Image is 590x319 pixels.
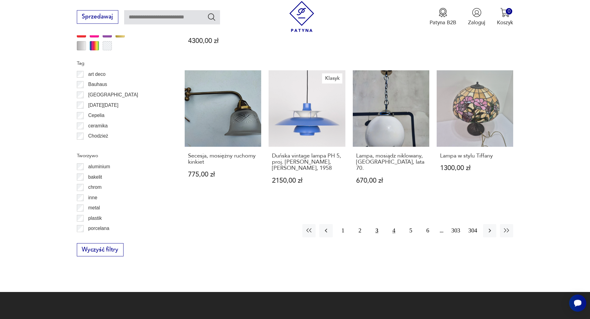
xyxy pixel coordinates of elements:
p: 2150,00 zł [272,177,342,184]
button: 4 [387,224,400,237]
p: 4300,00 zł [188,38,258,44]
p: Ćmielów [88,142,107,150]
button: Zaloguj [468,8,485,26]
button: 304 [466,224,479,237]
button: 1 [336,224,350,237]
button: Patyna B2B [430,8,456,26]
button: 3 [370,224,383,237]
p: inne [88,194,97,202]
button: Wyczyść filtry [77,243,124,257]
button: 303 [449,224,462,237]
h3: Lampa w stylu Tiffany [440,153,510,159]
button: 0Koszyk [497,8,513,26]
img: Ikonka użytkownika [472,8,482,17]
p: [DATE][DATE] [88,101,118,109]
button: Sprzedawaj [77,10,118,24]
div: 0 [506,8,512,14]
h3: Lampa, mosiądz niklowany, [GEOGRAPHIC_DATA], lata 70. [356,153,426,172]
p: Tworzywo [77,152,167,160]
iframe: Smartsupp widget button [569,294,586,312]
p: porcelana [88,224,109,232]
p: art deco [88,70,105,78]
button: Szukaj [207,12,216,21]
a: Lampa, mosiądz niklowany, Murano, lata 70.Lampa, mosiądz niklowany, [GEOGRAPHIC_DATA], lata 70.67... [353,70,429,198]
button: 2 [353,224,367,237]
img: Ikona medalu [438,8,448,17]
p: metal [88,204,100,212]
p: Zaloguj [468,19,485,26]
a: Sprzedawaj [77,15,118,20]
p: ceramika [88,122,108,130]
a: Secesja, mosiężny ruchomy kinkietSecesja, mosiężny ruchomy kinkiet775,00 zł [185,70,261,198]
p: Cepelia [88,111,104,119]
p: 670,00 zł [356,177,426,184]
p: porcelit [88,235,104,243]
button: 6 [421,224,434,237]
a: KlasykDuńska vintage lampa PH 5, proj. Poul Henningsen, Louis Poulsen, 1958Duńska vintage lampa P... [269,70,345,198]
p: Patyna B2B [430,19,456,26]
button: 5 [404,224,417,237]
p: aluminium [88,163,110,171]
p: chrom [88,183,101,191]
h3: Duńska vintage lampa PH 5, proj. [PERSON_NAME], [PERSON_NAME], 1958 [272,153,342,172]
p: [GEOGRAPHIC_DATA] [88,91,138,99]
h3: Secesja, mosiężny ruchomy kinkiet [188,153,258,165]
a: Lampa w stylu TiffanyLampa w stylu Tiffany1300,00 zł [437,70,513,198]
p: 775,00 zł [188,171,258,178]
img: Patyna - sklep z meblami i dekoracjami vintage [286,1,317,32]
p: Bauhaus [88,80,107,88]
a: Ikona medaluPatyna B2B [430,8,456,26]
p: plastik [88,214,102,222]
p: Tag [77,59,167,67]
p: Chodzież [88,132,108,140]
img: Ikona koszyka [500,8,510,17]
p: Koszyk [497,19,513,26]
p: bakelit [88,173,102,181]
p: 1300,00 zł [440,165,510,171]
